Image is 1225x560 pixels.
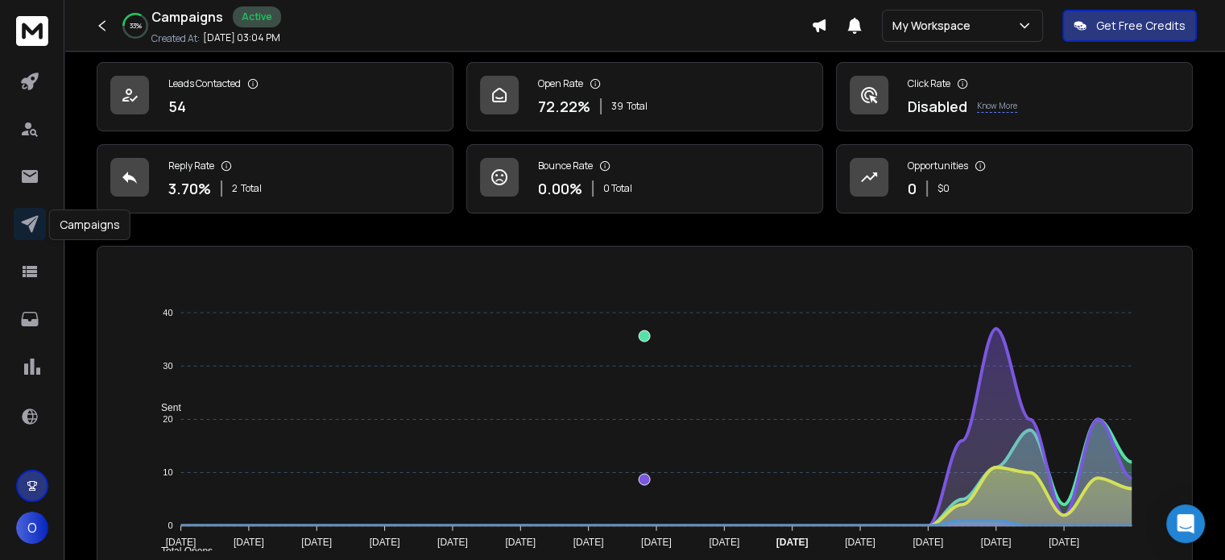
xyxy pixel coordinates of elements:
[437,537,468,548] tspan: [DATE]
[981,537,1012,548] tspan: [DATE]
[130,21,142,31] p: 33 %
[908,160,968,172] p: Opportunities
[908,77,950,90] p: Click Rate
[1166,504,1205,543] div: Open Intercom Messenger
[977,100,1017,113] p: Know More
[466,62,823,131] a: Open Rate72.22%39Total
[163,414,173,424] tspan: 20
[49,209,130,240] div: Campaigns
[836,62,1193,131] a: Click RateDisabledKnow More
[166,537,197,548] tspan: [DATE]
[913,537,944,548] tspan: [DATE]
[892,18,977,34] p: My Workspace
[203,31,280,44] p: [DATE] 03:04 PM
[168,521,173,530] tspan: 0
[149,402,181,413] span: Sent
[466,144,823,214] a: Bounce Rate0.00%0 Total
[627,100,648,113] span: Total
[163,308,173,317] tspan: 40
[611,100,623,113] span: 39
[836,144,1193,214] a: Opportunities0$0
[776,537,809,548] tspan: [DATE]
[1096,18,1186,34] p: Get Free Credits
[234,537,264,548] tspan: [DATE]
[506,537,536,548] tspan: [DATE]
[163,361,173,371] tspan: 30
[151,7,223,27] h1: Campaigns
[151,32,200,45] p: Created At:
[370,537,400,548] tspan: [DATE]
[538,177,582,200] p: 0.00 %
[845,537,875,548] tspan: [DATE]
[641,537,672,548] tspan: [DATE]
[149,545,213,557] span: Total Opens
[241,182,262,195] span: Total
[573,537,604,548] tspan: [DATE]
[168,77,241,90] p: Leads Contacted
[1062,10,1197,42] button: Get Free Credits
[538,77,583,90] p: Open Rate
[16,512,48,544] button: O
[97,62,453,131] a: Leads Contacted54
[168,160,214,172] p: Reply Rate
[538,160,593,172] p: Bounce Rate
[233,6,281,27] div: Active
[168,177,211,200] p: 3.70 %
[232,182,238,195] span: 2
[168,95,186,118] p: 54
[908,177,917,200] p: 0
[163,467,173,477] tspan: 10
[937,182,950,195] p: $ 0
[538,95,590,118] p: 72.22 %
[710,537,740,548] tspan: [DATE]
[97,144,453,214] a: Reply Rate3.70%2Total
[908,95,967,118] p: Disabled
[302,537,333,548] tspan: [DATE]
[603,182,632,195] p: 0 Total
[1049,537,1079,548] tspan: [DATE]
